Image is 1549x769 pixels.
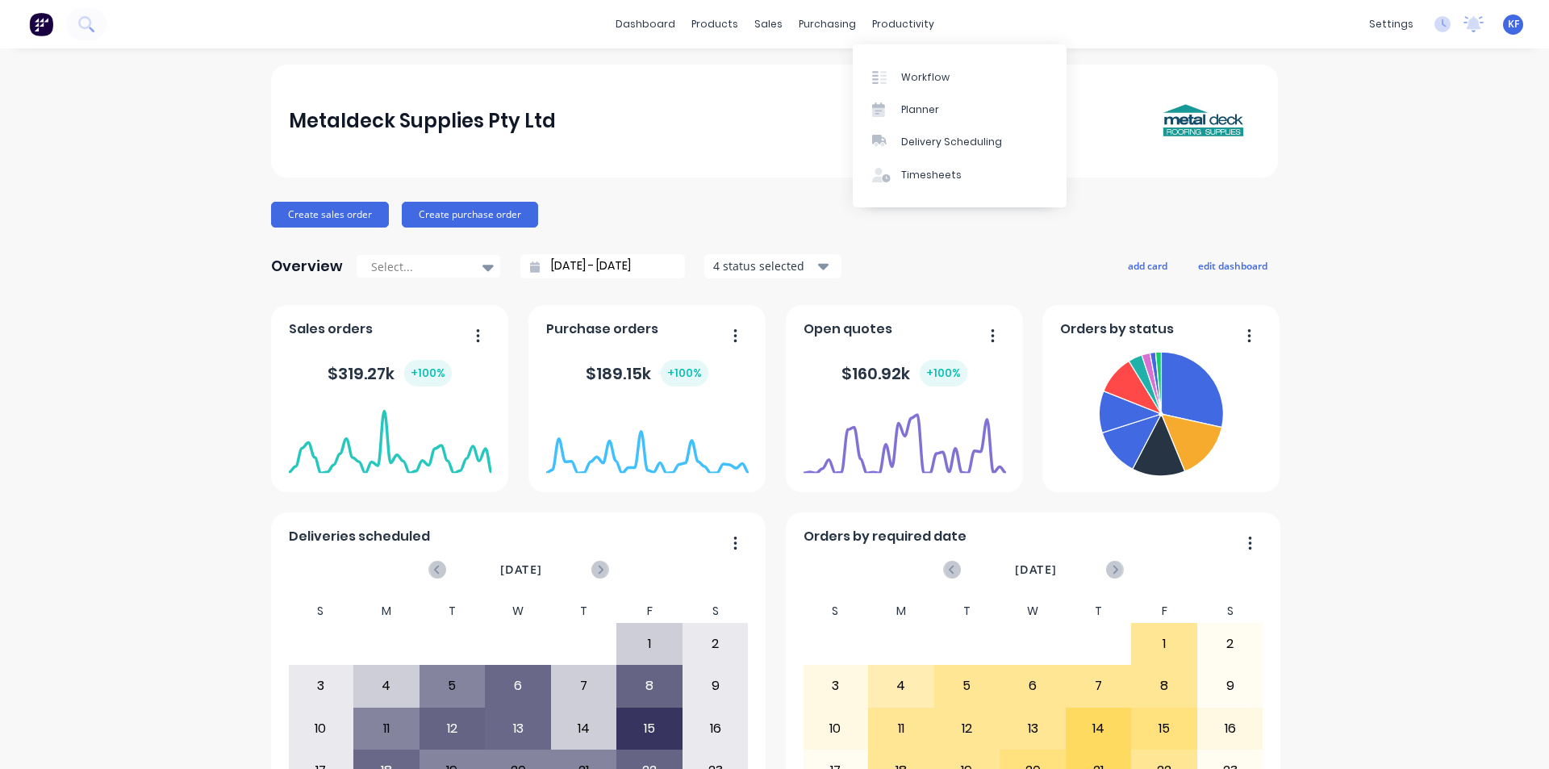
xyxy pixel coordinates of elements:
[746,12,791,36] div: sales
[617,624,682,664] div: 1
[683,624,748,664] div: 2
[289,708,353,749] div: 10
[402,202,538,228] button: Create purchase order
[420,708,485,749] div: 12
[1508,17,1519,31] span: KF
[713,257,815,274] div: 4 status selected
[1197,600,1263,623] div: S
[1198,624,1263,664] div: 2
[1067,708,1131,749] div: 14
[328,360,452,387] div: $ 319.27k
[1198,666,1263,706] div: 9
[486,666,550,706] div: 6
[804,320,892,339] span: Open quotes
[683,708,748,749] div: 16
[289,320,373,339] span: Sales orders
[901,168,962,182] div: Timesheets
[552,666,616,706] div: 7
[853,94,1067,126] a: Planner
[1000,708,1065,749] div: 13
[1132,624,1196,664] div: 1
[485,600,551,623] div: W
[853,126,1067,158] a: Delivery Scheduling
[29,12,53,36] img: Factory
[934,600,1000,623] div: T
[289,105,556,137] div: Metaldeck Supplies Pty Ltd
[1066,600,1132,623] div: T
[1132,666,1196,706] div: 8
[935,666,1000,706] div: 5
[901,135,1002,149] div: Delivery Scheduling
[803,600,869,623] div: S
[1117,255,1178,276] button: add card
[1067,666,1131,706] div: 7
[901,102,939,117] div: Planner
[500,561,542,579] span: [DATE]
[607,12,683,36] a: dashboard
[853,159,1067,191] a: Timesheets
[869,708,933,749] div: 11
[552,708,616,749] div: 14
[354,666,419,706] div: 4
[1131,600,1197,623] div: F
[935,708,1000,749] div: 12
[616,600,683,623] div: F
[289,666,353,706] div: 3
[353,600,420,623] div: M
[661,360,708,387] div: + 100 %
[271,202,389,228] button: Create sales order
[1132,708,1196,749] div: 15
[486,708,550,749] div: 13
[804,527,967,546] span: Orders by required date
[1000,600,1066,623] div: W
[617,666,682,706] div: 8
[1361,12,1422,36] div: settings
[853,61,1067,93] a: Workflow
[420,600,486,623] div: T
[354,708,419,749] div: 11
[683,666,748,706] div: 9
[868,600,934,623] div: M
[1015,561,1057,579] span: [DATE]
[404,360,452,387] div: + 100 %
[791,12,864,36] div: purchasing
[704,254,841,278] button: 4 status selected
[841,360,967,387] div: $ 160.92k
[1188,255,1278,276] button: edit dashboard
[617,708,682,749] div: 15
[551,600,617,623] div: T
[683,12,746,36] div: products
[1060,320,1174,339] span: Orders by status
[420,666,485,706] div: 5
[586,360,708,387] div: $ 189.15k
[1000,666,1065,706] div: 6
[1147,93,1260,149] img: Metaldeck Supplies Pty Ltd
[289,527,430,546] span: Deliveries scheduled
[1198,708,1263,749] div: 16
[804,666,868,706] div: 3
[683,600,749,623] div: S
[869,666,933,706] div: 4
[864,12,942,36] div: productivity
[901,70,950,85] div: Workflow
[271,250,343,282] div: Overview
[804,708,868,749] div: 10
[920,360,967,387] div: + 100 %
[288,600,354,623] div: S
[546,320,658,339] span: Purchase orders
